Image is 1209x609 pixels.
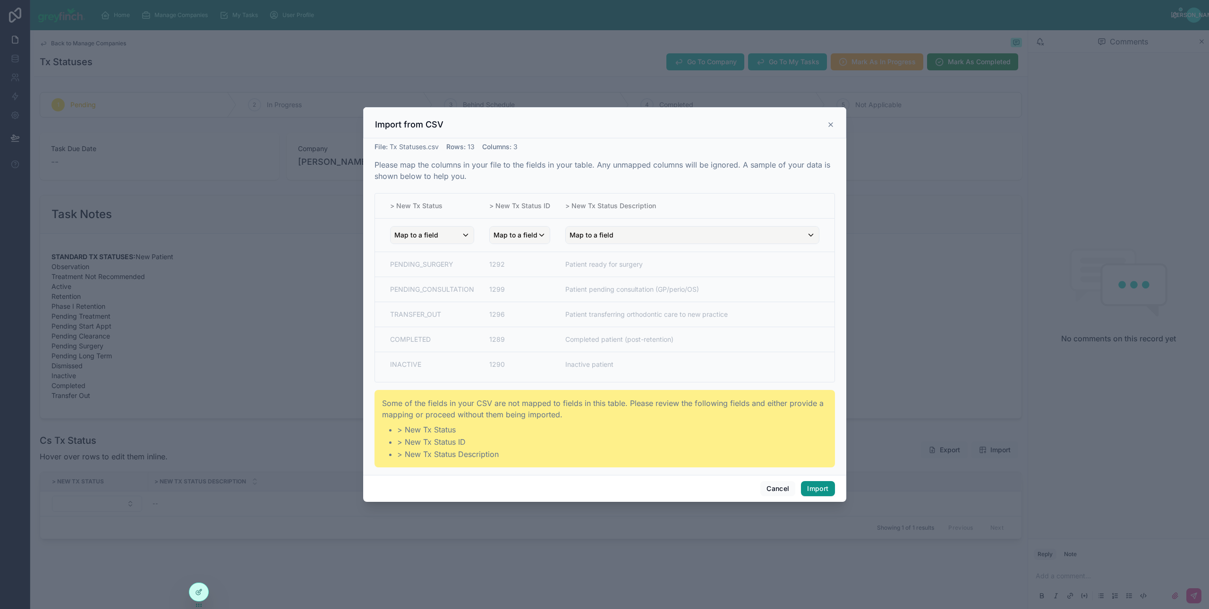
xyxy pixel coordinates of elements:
[375,119,443,130] h3: Import from CSV
[446,143,466,151] span: Rows :
[558,277,834,302] td: Patient pending consultation (GP/perio/OS)
[513,143,518,151] span: 3
[397,424,827,435] li: > New Tx Status
[489,226,550,244] button: Map to a field
[375,194,482,219] th: > New Tx Status
[397,436,827,448] li: > New Tx Status ID
[375,277,482,302] td: PENDING_CONSULTATION
[558,194,834,219] th: > New Tx Status Description
[482,277,558,302] td: 1299
[558,327,834,352] td: Completed patient (post-retention)
[558,252,834,277] td: Patient ready for surgery
[482,352,558,381] td: 1290
[390,143,439,151] span: Tx Statuses.csv
[394,227,438,244] span: Map to a field
[375,352,482,381] td: INACTIVE
[801,481,834,496] button: Import
[558,352,834,381] td: Inactive patient
[494,227,537,244] span: Map to a field
[482,194,558,219] th: > New Tx Status ID
[482,327,558,352] td: 1289
[375,327,482,352] td: COMPLETED
[375,252,482,277] td: PENDING_SURGERY
[570,227,613,244] span: Map to a field
[375,159,835,182] p: Please map the columns in your file to the fields in your table. Any unmapped columns will be ign...
[375,302,482,327] td: TRANSFER_OUT
[397,448,827,460] li: > New Tx Status Description
[482,252,558,277] td: 1292
[565,226,819,244] button: Map to a field
[375,194,834,382] div: scrollable content
[375,143,388,151] span: File :
[468,143,475,151] span: 13
[482,302,558,327] td: 1296
[760,481,795,496] button: Cancel
[390,226,474,244] button: Map to a field
[482,143,511,151] span: Columns :
[558,302,834,327] td: Patient transferring orthodontic care to new practice
[382,398,827,420] p: Some of the fields in your CSV are not mapped to fields in this table. Please review the followin...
